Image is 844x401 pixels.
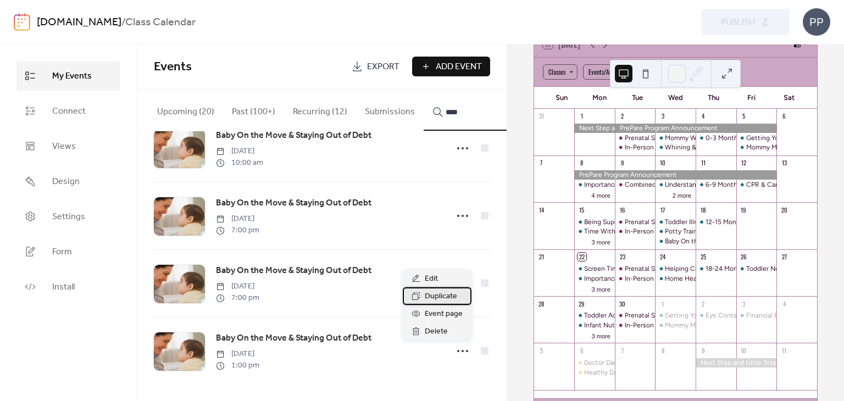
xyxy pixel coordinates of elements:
div: Infant Nutrition & Budget 101 [584,321,672,330]
div: Understanding Your Infant & Infant Accidents [655,180,696,190]
div: 7 [537,159,546,167]
div: 12 [740,159,748,167]
div: In-Person Prenatal Series [625,143,701,152]
div: 8 [578,159,586,167]
div: 9 [618,159,626,167]
div: Next Step and Little Steps Closed [696,358,776,367]
div: Next Step and Little Steps Closed [574,124,615,133]
span: 7:00 pm [216,292,259,304]
div: 28 [537,299,546,308]
div: 2 [618,112,626,120]
div: 2 [699,299,707,308]
div: Doctor Dad - Spiritual Series [574,358,615,367]
span: Connect [52,105,86,118]
a: Baby On the Move & Staying Out of Debt [216,196,371,210]
button: Past (100+) [223,89,284,130]
div: 1 [658,299,667,308]
div: Prenatal Series [615,311,656,320]
div: CPR & Car Seat Safety [736,180,777,190]
div: 25 [699,253,707,261]
span: [DATE] [216,146,263,157]
div: Toddler Nutrition & Toddler Play [736,264,777,274]
div: 1 [578,112,586,120]
div: Being Super Mom & Credit Scores: the Good, the Bad, the Ugly [584,218,773,227]
div: Screen Time and You & Toddler Safety [574,264,615,274]
div: Baby On the Move & Staying Out of Debt [665,237,787,246]
div: In-Person Prenatal Series [615,143,656,152]
div: 19 [740,205,748,214]
span: Duplicate [425,290,457,303]
div: 29 [578,299,586,308]
div: Toddler Accidents & Your Financial Future [574,311,615,320]
div: 4 [780,299,788,308]
div: Sat [770,87,808,109]
button: 2 more [668,190,696,199]
div: 18-24 Month & 24-36 Month Milestones [696,264,736,274]
div: Toddler Illness & Toddler Oral Health [665,218,774,227]
a: [DOMAIN_NAME] [37,12,121,33]
div: Mommy Milestones & Creating Kindness [665,321,787,330]
div: Thu [695,87,732,109]
a: Connect [16,96,120,126]
button: Add Event [412,57,490,76]
span: Baby On the Move & Staying Out of Debt [216,332,371,345]
div: Potty Training & Fighting the Impulse to Spend [665,227,806,236]
span: [DATE] [216,213,259,225]
div: Mommy Milestones & Creating Kindness [655,321,696,330]
div: 20 [780,205,788,214]
div: Doctor Dad - Spiritual Series [584,358,669,367]
div: Tue [619,87,657,109]
span: Delete [425,325,448,338]
div: 27 [780,253,788,261]
div: 3 [740,299,748,308]
div: Potty Training & Fighting the Impulse to Spend [655,227,696,236]
span: 10:00 am [216,157,263,169]
div: PrePare Program Announcement [615,124,777,133]
span: Export [367,60,399,74]
span: 7:00 pm [216,225,259,236]
div: CPR & Car Seat Safety [746,180,814,190]
div: Understanding Your Infant & Infant Accidents [665,180,801,190]
div: 10 [658,159,667,167]
div: Screen Time and You & Toddler Safety [584,264,698,274]
span: Form [52,246,72,259]
a: Form [16,237,120,266]
div: Mommy Work & Quality Childcare [655,133,696,143]
div: 5 [537,346,546,354]
span: Baby On the Move & Staying Out of Debt [216,197,371,210]
div: Prenatal Series [625,311,670,320]
div: Being Super Mom & Credit Scores: the Good, the Bad, the Ugly [574,218,615,227]
img: logo [14,13,30,31]
span: Events [154,55,192,79]
div: 6-9 Month & 9-12 Month Infant Expectations [706,180,840,190]
a: Views [16,131,120,161]
span: Baby On the Move & Staying Out of Debt [216,129,371,142]
div: Prenatal Series [615,133,656,143]
span: 1:00 pm [216,360,259,371]
div: Helping Children Process Change & Siblings [665,264,798,274]
div: 7 [618,346,626,354]
div: Time With Toddler & Words Matter: Silent Words [574,227,615,236]
div: 14 [537,205,546,214]
div: PP [803,8,830,36]
div: In-Person Prenatal Series [625,321,701,330]
a: Baby On the Move & Staying Out of Debt [216,129,371,143]
div: 8 [658,346,667,354]
div: 3 [658,112,667,120]
div: In-Person Prenatal Series [615,321,656,330]
div: 31 [537,112,546,120]
div: Home Health & Anger Management [665,274,772,283]
a: Install [16,272,120,302]
span: Settings [52,210,85,224]
div: Home Health & Anger Management [655,274,696,283]
div: 9 [699,346,707,354]
span: Install [52,281,75,294]
span: Baby On the Move & Staying Out of Debt [216,264,371,277]
a: Baby On the Move & Staying Out of Debt [216,331,371,346]
div: Mommy Milestones & Creating Kindness [736,143,777,152]
span: Add Event [436,60,482,74]
div: Getting Your Baby to Sleep & Crying [655,311,696,320]
div: 10 [740,346,748,354]
div: 18 [699,205,707,214]
div: Infant Nutrition & Budget 101 [574,321,615,330]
